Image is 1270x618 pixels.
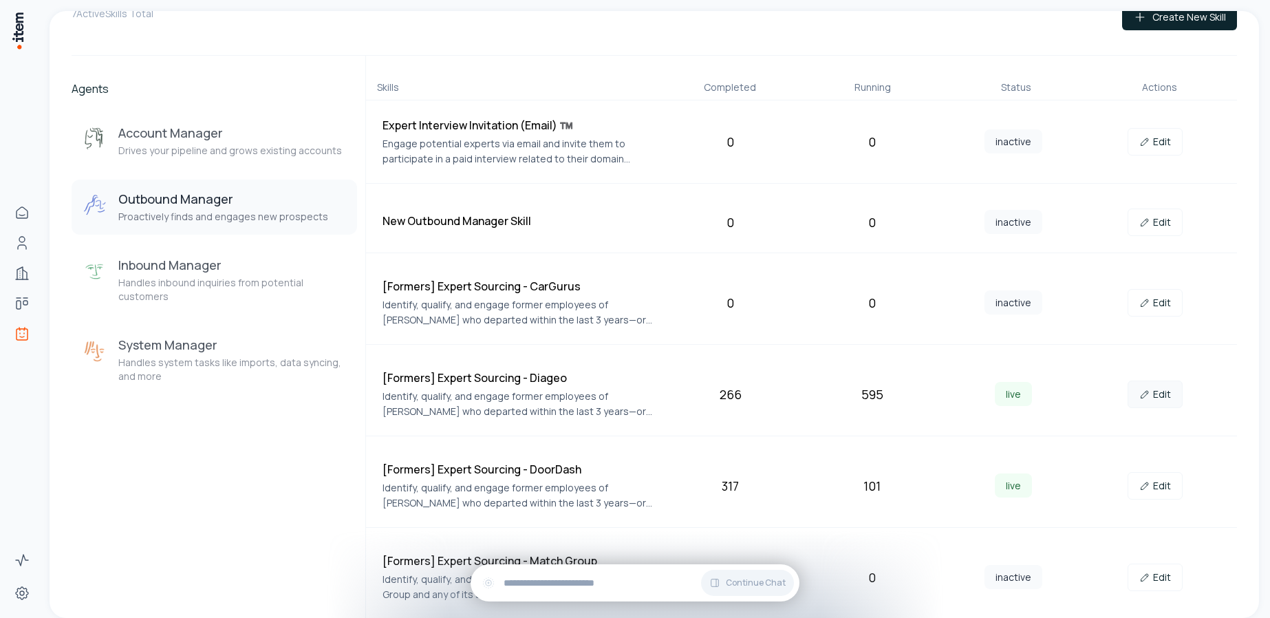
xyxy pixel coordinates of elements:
p: Identify, qualify, and engage former employees of Match Group and any of its subsidiary brands (e... [383,572,655,602]
div: 0 [807,213,938,232]
img: Account Manager [83,127,107,152]
a: Edit [1128,381,1183,408]
button: Outbound ManagerOutbound ManagerProactively finds and engages new prospects [72,180,357,235]
img: Inbound Manager [83,259,107,284]
h3: System Manager [118,337,346,353]
h4: [Formers] Expert Sourcing - CarGurus [383,278,655,295]
a: Edit [1128,472,1183,500]
div: 0 [807,132,938,151]
span: Continue Chat [726,577,786,588]
a: People [8,229,36,257]
img: Outbound Manager [83,193,107,218]
a: Deals [8,290,36,317]
div: 0 [807,293,938,312]
div: 266 [665,385,796,404]
img: Item Brain Logo [11,11,25,50]
span: live [995,473,1032,498]
h4: [Formers] Expert Sourcing - DoorDash [383,461,655,478]
h4: [Formers] Expert Sourcing - Diageo [383,370,655,386]
h2: Agents [72,81,357,97]
p: Proactively finds and engages new prospects [118,210,328,224]
a: Edit [1128,128,1183,156]
div: Completed [663,81,795,94]
span: inactive [984,210,1042,234]
div: Actions [1094,81,1226,94]
p: Engage potential experts via email and invite them to participate in a paid interview related to ... [383,136,655,167]
a: Edit [1128,564,1183,591]
p: Identify, qualify, and engage former employees of [PERSON_NAME] who departed within the last 3 ye... [383,297,655,328]
div: Continue Chat [471,564,799,601]
h3: Outbound Manager [118,191,328,207]
button: Continue Chat [701,570,794,596]
div: Status [950,81,1082,94]
a: Home [8,199,36,226]
button: System ManagerSystem ManagerHandles system tasks like imports, data syncing, and more [72,326,357,394]
h3: Inbound Manager [118,257,346,273]
img: System Manager [83,339,107,364]
p: Handles inbound inquiries from potential customers [118,276,346,303]
h3: Account Manager [118,125,342,141]
a: Activity [8,546,36,574]
div: Running [807,81,939,94]
div: 317 [665,476,796,496]
p: Drives your pipeline and grows existing accounts [118,144,342,158]
a: Edit [1128,289,1183,317]
h4: Expert Interview Invitation (Email) ™️ [383,117,655,134]
a: Edit [1128,209,1183,236]
div: 595 [807,385,938,404]
button: Account ManagerAccount ManagerDrives your pipeline and grows existing accounts [72,114,357,169]
div: 0 [665,213,796,232]
span: live [995,382,1032,406]
button: Inbound ManagerInbound ManagerHandles inbound inquiries from potential customers [72,246,357,315]
p: Identify, qualify, and engage former employees of [PERSON_NAME] who departed within the last 3 ye... [383,389,655,419]
div: 0 [807,568,938,587]
button: Create New Skill [1122,4,1237,30]
h4: New Outbound Manager Skill [383,213,655,229]
p: Handles system tasks like imports, data syncing, and more [118,356,346,383]
div: 0 [665,293,796,312]
h4: [Formers] Expert Sourcing - Match Group [383,553,655,569]
a: Companies [8,259,36,287]
p: 7 Active Skills Total [72,7,153,21]
div: Skills [377,81,653,94]
div: 0 [665,132,796,151]
div: 101 [807,476,938,496]
p: Identify, qualify, and engage former employees of [PERSON_NAME] who departed within the last 3 ye... [383,480,655,511]
a: Agents [8,320,36,348]
a: Settings [8,579,36,607]
span: inactive [984,565,1042,589]
span: inactive [984,129,1042,153]
span: inactive [984,290,1042,315]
